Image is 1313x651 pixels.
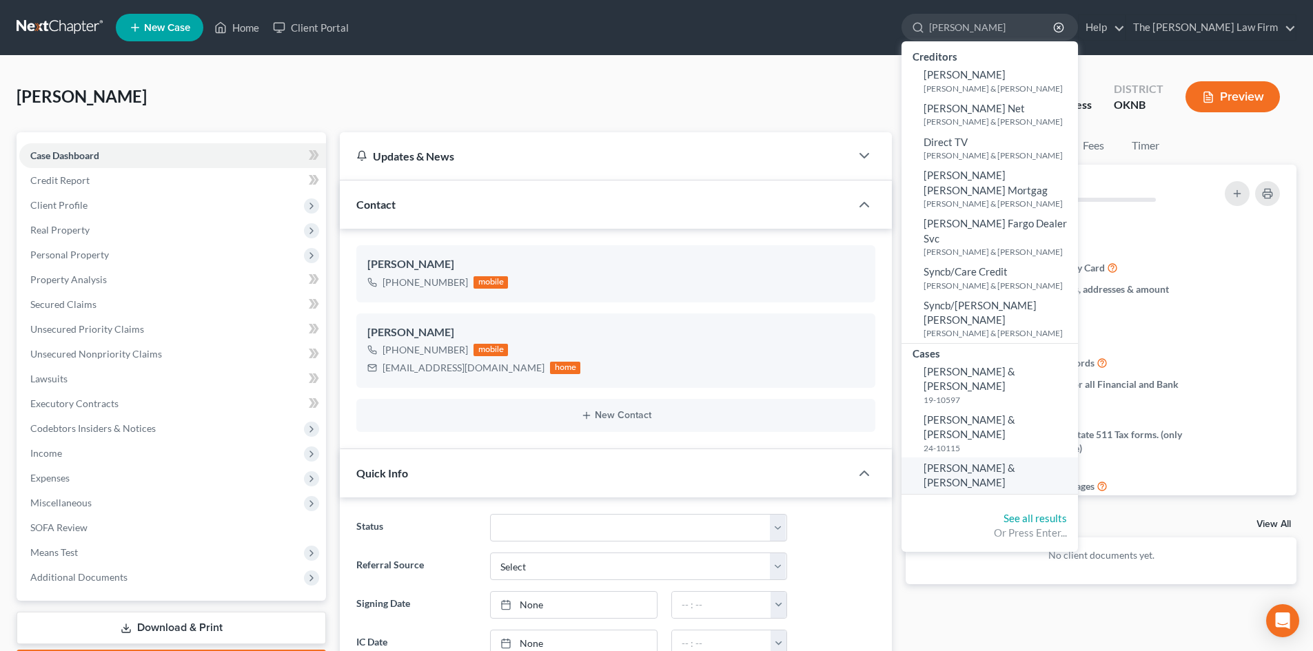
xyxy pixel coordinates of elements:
[30,199,88,211] span: Client Profile
[30,447,62,459] span: Income
[30,323,144,335] span: Unsecured Priority Claims
[19,317,326,342] a: Unsecured Priority Claims
[924,198,1075,209] small: [PERSON_NAME] & [PERSON_NAME]
[924,365,1015,392] span: [PERSON_NAME] & [PERSON_NAME]
[924,68,1006,81] span: [PERSON_NAME]
[924,246,1075,258] small: [PERSON_NAME] & [PERSON_NAME]
[924,149,1075,161] small: [PERSON_NAME] & [PERSON_NAME]
[19,267,326,292] a: Property Analysis
[924,116,1075,127] small: [PERSON_NAME] & [PERSON_NAME]
[1114,97,1163,113] div: OKNB
[30,521,88,533] span: SOFA Review
[1185,81,1280,112] button: Preview
[383,276,468,289] div: [PHONE_NUMBER]
[1079,15,1125,40] a: Help
[19,168,326,193] a: Credit Report
[924,217,1067,244] span: [PERSON_NAME] Fargo Dealer Svc
[672,592,771,618] input: -- : --
[913,526,1067,540] div: Or Press Enter...
[30,571,128,583] span: Additional Documents
[1256,519,1291,529] a: View All
[924,327,1075,339] small: [PERSON_NAME] & [PERSON_NAME]
[356,466,408,479] span: Quick Info
[902,213,1078,261] a: [PERSON_NAME] Fargo Dealer Svc[PERSON_NAME] & [PERSON_NAME]
[902,47,1078,64] div: Creditors
[349,552,482,580] label: Referral Source
[1004,512,1067,524] a: See all results
[491,592,657,618] a: None
[1121,132,1170,159] a: Timer
[902,457,1078,494] a: [PERSON_NAME] & [PERSON_NAME]
[474,344,508,356] div: mobile
[19,366,326,391] a: Lawsuits
[383,343,468,357] div: [PHONE_NUMBER]
[924,169,1048,196] span: [PERSON_NAME] [PERSON_NAME] Mortgag
[30,373,68,384] span: Lawsuits
[917,548,1285,562] p: No client documents yet.
[902,361,1078,409] a: [PERSON_NAME] & [PERSON_NAME]19-10597
[1126,15,1296,40] a: The [PERSON_NAME] Law Firm
[902,165,1078,213] a: [PERSON_NAME] [PERSON_NAME] Mortgag[PERSON_NAME] & [PERSON_NAME]
[266,15,356,40] a: Client Portal
[30,348,162,360] span: Unsecured Nonpriority Claims
[30,224,90,236] span: Real Property
[902,132,1078,165] a: Direct TV[PERSON_NAME] & [PERSON_NAME]
[207,15,266,40] a: Home
[1114,81,1163,97] div: District
[924,136,968,148] span: Direct TV
[902,344,1078,361] div: Cases
[367,410,864,421] button: New Contact
[30,497,92,508] span: Miscellaneous
[19,342,326,366] a: Unsecured Nonpriority Claims
[356,198,396,211] span: Contact
[902,295,1078,343] a: Syncb/[PERSON_NAME] [PERSON_NAME][PERSON_NAME] & [PERSON_NAME]
[30,249,109,260] span: Personal Property
[924,265,1008,278] span: Syncb/Care Credit
[30,472,70,484] span: Expenses
[19,515,326,540] a: SOFA Review
[17,86,147,106] span: [PERSON_NAME]
[30,298,96,310] span: Secured Claims
[349,514,482,541] label: Status
[367,256,864,273] div: [PERSON_NAME]
[924,299,1037,326] span: Syncb/[PERSON_NAME] [PERSON_NAME]
[924,102,1025,114] span: [PERSON_NAME] Net
[902,64,1078,98] a: [PERSON_NAME][PERSON_NAME] & [PERSON_NAME]
[1266,604,1299,637] div: Open Intercom Messenger
[924,442,1075,454] small: 24-10115
[1071,132,1115,159] a: Fees
[924,394,1075,406] small: 19-10597
[383,361,544,375] div: [EMAIL_ADDRESS][DOMAIN_NAME]
[19,391,326,416] a: Executory Contracts
[929,14,1055,40] input: Search by name...
[902,261,1078,295] a: Syncb/Care Credit[PERSON_NAME] & [PERSON_NAME]
[30,546,78,558] span: Means Test
[19,143,326,168] a: Case Dashboard
[356,149,834,163] div: Updates & News
[19,292,326,317] a: Secured Claims
[902,98,1078,132] a: [PERSON_NAME] Net[PERSON_NAME] & [PERSON_NAME]
[924,413,1015,440] span: [PERSON_NAME] & [PERSON_NAME]
[30,397,119,409] span: Executory Contracts
[474,276,508,289] div: mobile
[30,273,107,285] span: Property Analysis
[550,362,580,374] div: home
[924,83,1075,94] small: [PERSON_NAME] & [PERSON_NAME]
[924,462,1015,488] span: [PERSON_NAME] & [PERSON_NAME]
[349,591,482,619] label: Signing Date
[924,280,1075,291] small: [PERSON_NAME] & [PERSON_NAME]
[144,23,190,33] span: New Case
[30,422,156,434] span: Codebtors Insiders & Notices
[30,174,90,186] span: Credit Report
[17,612,326,644] a: Download & Print
[30,149,99,161] span: Case Dashboard
[902,409,1078,457] a: [PERSON_NAME] & [PERSON_NAME]24-10115
[367,324,864,341] div: [PERSON_NAME]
